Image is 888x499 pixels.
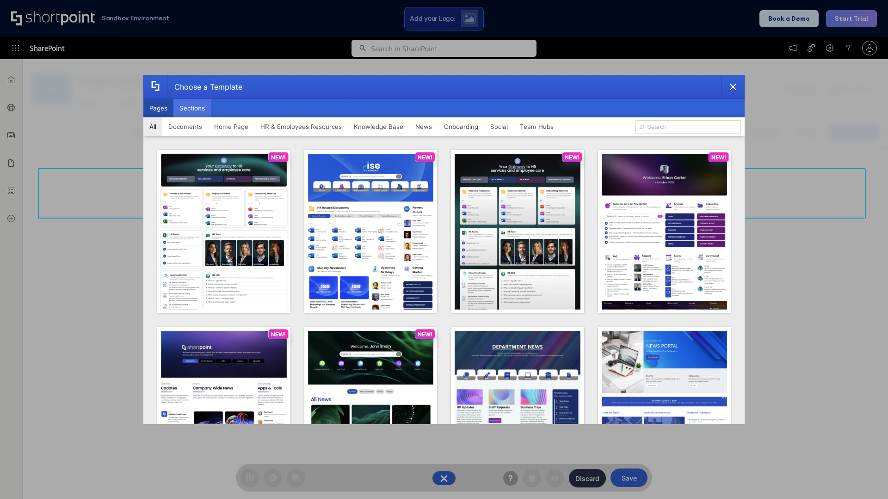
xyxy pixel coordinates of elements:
div: Choose a Template [167,75,242,98]
p: NEW! [565,154,580,161]
button: Home Page [208,117,254,136]
button: HR & Employees Resources [254,117,348,136]
input: Search [635,120,741,134]
button: Team Hubs [514,117,560,136]
button: Sections [173,99,211,117]
button: Documents [162,117,208,136]
p: NEW! [271,154,286,161]
button: Social [484,117,514,136]
button: Onboarding [438,117,484,136]
div: template selector [143,75,745,424]
button: All [143,117,162,136]
p: NEW! [711,154,726,161]
p: NEW! [271,331,286,338]
p: NEW! [418,154,432,161]
iframe: Chat Widget [721,392,888,499]
button: Knowledge Base [348,117,409,136]
button: News [409,117,438,136]
p: NEW! [418,331,432,338]
button: Pages [143,99,173,117]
